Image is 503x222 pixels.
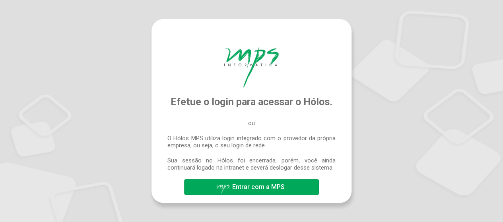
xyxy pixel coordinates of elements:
[248,120,255,127] span: ou
[224,47,278,88] img: Hólos Mps Digital
[167,157,336,171] span: Sua sessão no Hólos foi encerrada, porém, você ainda continuará logado na intranet e deverá deslo...
[167,135,336,149] span: O Hólos MPS utiliza login integrado com o provedor da própria empresa, ou seja, o seu login de rede.
[171,96,332,108] span: Efetue o login para acessar o Hólos.
[184,179,319,195] button: Entrar com a MPS
[232,183,285,191] span: Entrar com a MPS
